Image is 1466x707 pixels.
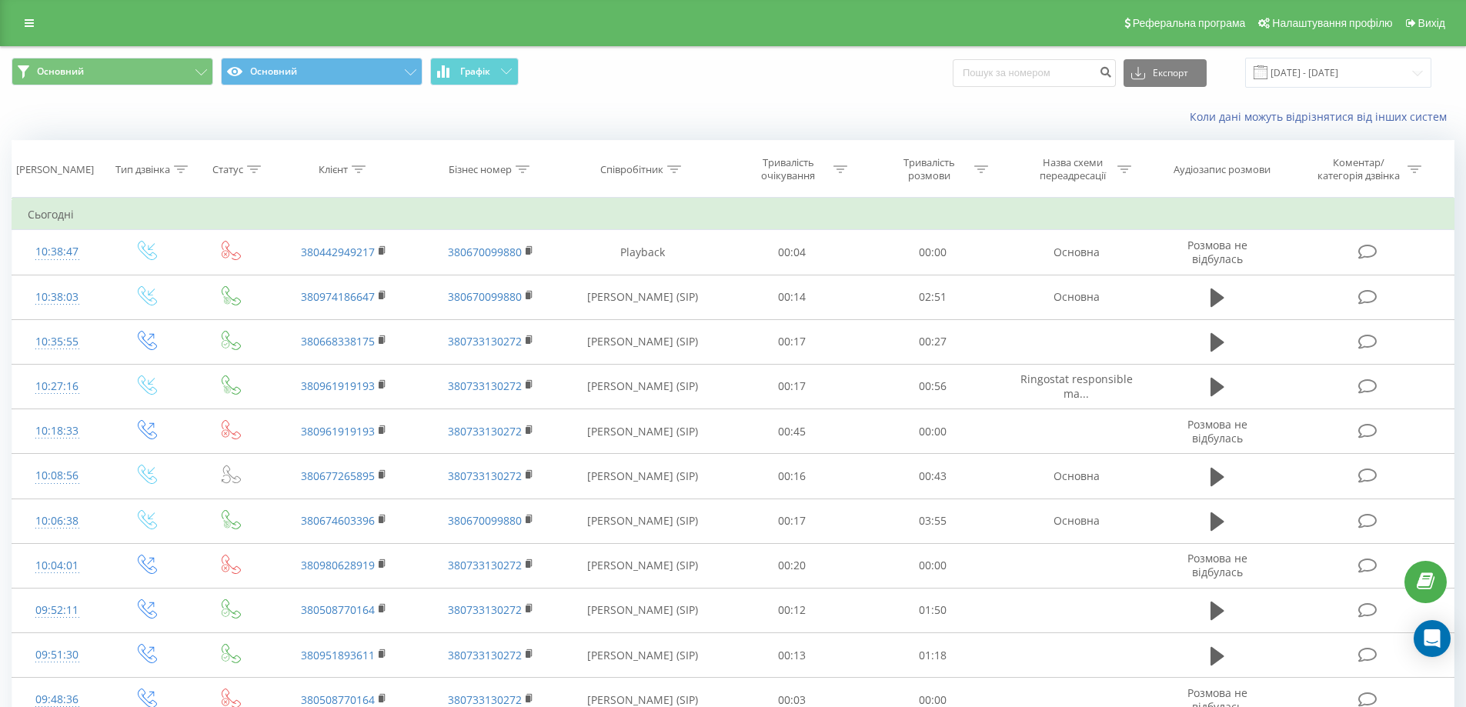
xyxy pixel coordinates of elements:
td: 02:51 [863,275,1003,319]
a: 380668338175 [301,334,375,348]
td: [PERSON_NAME] (SIP) [564,409,722,454]
td: [PERSON_NAME] (SIP) [564,543,722,588]
span: Розмова не відбулась [1187,551,1247,579]
td: [PERSON_NAME] (SIP) [564,633,722,678]
td: 00:00 [863,230,1003,275]
a: 380733130272 [448,648,522,662]
a: 380670099880 [448,245,522,259]
a: 380670099880 [448,513,522,528]
td: 00:14 [722,275,863,319]
td: 00:27 [863,319,1003,364]
td: Основна [1003,454,1149,499]
td: 00:16 [722,454,863,499]
div: Статус [212,163,243,176]
a: 380733130272 [448,602,522,617]
div: Аудіозапис розмови [1174,163,1271,176]
td: Playback [564,230,722,275]
td: Сьогодні [12,199,1454,230]
a: 380733130272 [448,334,522,348]
span: Розмова не відбулась [1187,417,1247,445]
button: Основний [221,58,422,85]
div: 09:52:11 [28,595,87,625]
td: [PERSON_NAME] (SIP) [564,454,722,499]
td: 01:18 [863,633,1003,678]
div: Тривалість очікування [747,156,830,182]
span: Реферальна програма [1133,17,1246,29]
div: 10:38:47 [28,237,87,267]
span: Графік [460,66,490,77]
div: Назва схеми переадресації [1031,156,1114,182]
a: 380508770164 [301,692,375,707]
div: Клієнт [319,163,348,176]
div: 10:27:16 [28,372,87,402]
a: 380442949217 [301,245,375,259]
a: 380980628919 [301,558,375,572]
td: Основна [1003,275,1149,319]
td: 01:50 [863,588,1003,632]
div: [PERSON_NAME] [16,163,94,176]
div: 09:51:30 [28,640,87,670]
td: 00:12 [722,588,863,632]
a: 380674603396 [301,513,375,528]
a: 380733130272 [448,424,522,439]
div: Бізнес номер [449,163,512,176]
a: 380733130272 [448,379,522,393]
td: Основна [1003,230,1149,275]
span: Вихід [1418,17,1445,29]
div: 10:06:38 [28,506,87,536]
a: 380508770164 [301,602,375,617]
a: 380961919193 [301,379,375,393]
div: Співробітник [600,163,663,176]
a: 380677265895 [301,469,375,483]
td: 00:17 [722,319,863,364]
button: Графік [430,58,519,85]
td: 00:17 [722,499,863,543]
td: Основна [1003,499,1149,543]
span: Основний [37,65,84,78]
div: 10:18:33 [28,416,87,446]
a: 380961919193 [301,424,375,439]
td: 00:13 [722,633,863,678]
button: Експорт [1124,59,1207,87]
div: 10:35:55 [28,327,87,357]
td: 00:20 [722,543,863,588]
input: Пошук за номером [953,59,1116,87]
span: Ringostat responsible ma... [1020,372,1133,400]
div: Тривалість розмови [888,156,970,182]
a: 380733130272 [448,558,522,572]
td: 00:43 [863,454,1003,499]
a: Коли дані можуть відрізнятися вiд інших систем [1190,109,1454,124]
div: 10:04:01 [28,551,87,581]
span: Налаштування профілю [1272,17,1392,29]
td: [PERSON_NAME] (SIP) [564,499,722,543]
div: Коментар/категорія дзвінка [1314,156,1404,182]
td: [PERSON_NAME] (SIP) [564,275,722,319]
td: [PERSON_NAME] (SIP) [564,364,722,409]
td: 00:45 [722,409,863,454]
a: 380670099880 [448,289,522,304]
button: Основний [12,58,213,85]
td: 00:00 [863,543,1003,588]
td: [PERSON_NAME] (SIP) [564,588,722,632]
span: Розмова не відбулась [1187,238,1247,266]
a: 380733130272 [448,692,522,707]
td: 00:56 [863,364,1003,409]
div: 10:38:03 [28,282,87,312]
a: 380733130272 [448,469,522,483]
a: 380951893611 [301,648,375,662]
td: 00:17 [722,364,863,409]
a: 380974186647 [301,289,375,304]
div: 10:08:56 [28,461,87,491]
div: Тип дзвінка [115,163,170,176]
td: [PERSON_NAME] (SIP) [564,319,722,364]
td: 00:00 [863,409,1003,454]
td: 00:04 [722,230,863,275]
div: Open Intercom Messenger [1414,620,1451,657]
td: 03:55 [863,499,1003,543]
